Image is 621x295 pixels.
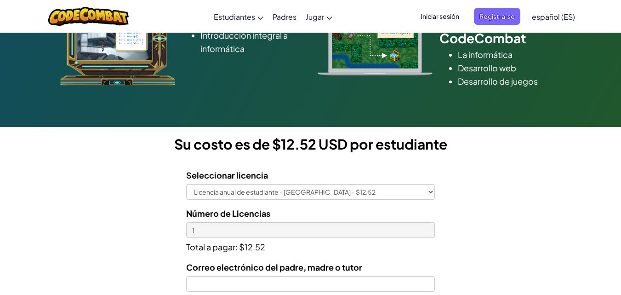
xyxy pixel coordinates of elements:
li: Desarrollo de juegos [458,75,561,88]
label: Número de Licencias [186,207,270,220]
a: Padres [268,4,301,29]
label: Seleccionar licencia [186,168,268,182]
img: CodeCombat logo [48,7,129,26]
label: Correo electrónico del padre, madre o tutor [186,260,362,274]
a: Estudiantes [209,4,268,29]
li: Desarrollo web [458,61,561,75]
span: Estudiantes [214,12,255,22]
button: Iniciar sesión [415,8,465,25]
a: Jugar [301,4,337,29]
img: ozaria_acodus.png [60,9,175,86]
button: Registrarse [474,8,520,25]
li: La informática [458,48,561,61]
span: español (ES) [532,12,575,22]
li: Introducción integral a informática [200,29,304,55]
span: Jugar [306,12,324,22]
img: type_real_code.png [318,9,433,75]
a: español (ES) [527,4,580,29]
p: Total a pagar: $12.52 [186,238,434,254]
